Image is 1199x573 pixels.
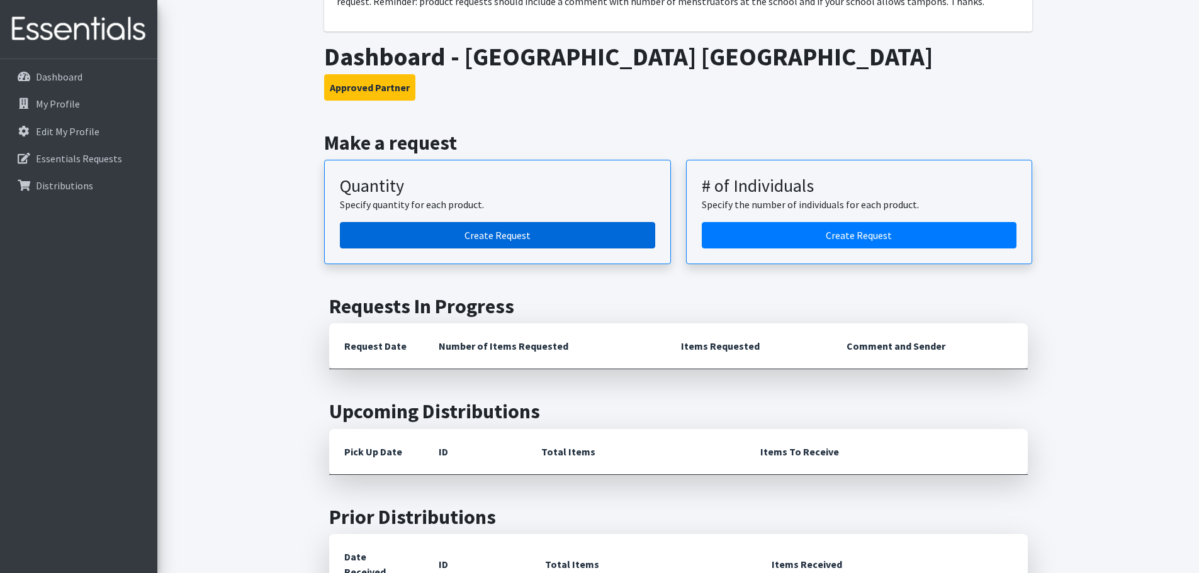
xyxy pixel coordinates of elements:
[324,131,1032,155] h2: Make a request
[526,429,745,475] th: Total Items
[329,323,424,369] th: Request Date
[666,323,831,369] th: Items Requested
[745,429,1028,475] th: Items To Receive
[36,125,99,138] p: Edit My Profile
[329,429,424,475] th: Pick Up Date
[702,175,1017,197] h3: # of Individuals
[5,8,152,50] img: HumanEssentials
[340,197,655,212] p: Specify quantity for each product.
[831,323,1027,369] th: Comment and Sender
[5,64,152,89] a: Dashboard
[702,197,1017,212] p: Specify the number of individuals for each product.
[329,505,1028,529] h2: Prior Distributions
[36,97,80,110] p: My Profile
[329,294,1028,318] h2: Requests In Progress
[324,74,415,101] button: Approved Partner
[5,91,152,116] a: My Profile
[340,175,655,197] h3: Quantity
[36,70,82,83] p: Dashboard
[329,399,1028,423] h2: Upcoming Distributions
[424,429,526,475] th: ID
[5,173,152,198] a: Distributions
[36,179,93,192] p: Distributions
[702,222,1017,248] a: Create a request by number of individuals
[36,152,122,165] p: Essentials Requests
[5,146,152,171] a: Essentials Requests
[324,42,1032,72] h1: Dashboard - [GEOGRAPHIC_DATA] [GEOGRAPHIC_DATA]
[424,323,667,369] th: Number of Items Requested
[340,222,655,248] a: Create a request by quantity
[5,119,152,144] a: Edit My Profile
